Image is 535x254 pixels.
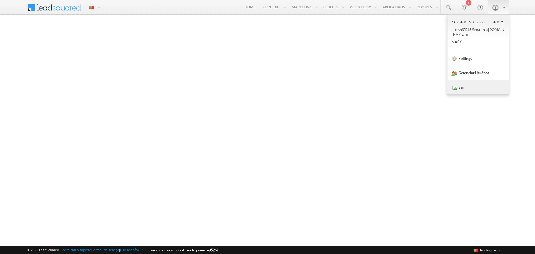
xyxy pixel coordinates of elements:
[451,39,505,44] p: MACK
[71,248,91,252] a: call o suporte
[61,248,70,252] a: Sobre
[480,248,497,252] span: Português
[447,15,509,51] a: rakesh35268 Test rakesh35268@mailinat[DOMAIN_NAME]m MACK
[451,27,505,37] p: rakes h3526 8@mai linat [DOMAIN_NAME] m
[120,248,141,252] a: Uso aceitável
[447,51,509,65] a: settings
[92,248,119,252] a: Termos de serviço
[209,248,218,252] span: 35268
[27,247,218,253] span: © 2025 LeadSquared | | | | |
[142,248,218,252] span: O número da sua account Leadsquared é
[447,65,509,80] a: Gerenciar usuários
[447,80,509,94] a: Sair
[472,246,502,254] button: Português
[451,19,505,24] p: rakesh35268 Test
